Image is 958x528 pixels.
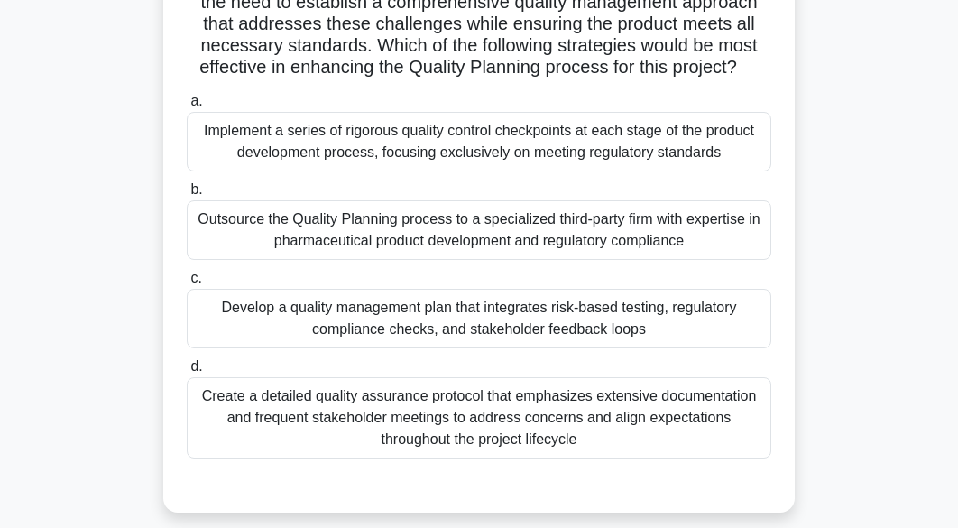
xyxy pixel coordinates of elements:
[190,270,201,285] span: c.
[190,181,202,197] span: b.
[190,358,202,374] span: d.
[187,377,771,459] div: Create a detailed quality assurance protocol that emphasizes extensive documentation and frequent...
[187,289,771,348] div: Develop a quality management plan that integrates risk-based testing, regulatory compliance check...
[187,112,771,171] div: Implement a series of rigorous quality control checkpoints at each stage of the product developme...
[190,93,202,108] span: a.
[187,200,771,260] div: Outsource the Quality Planning process to a specialized third-party firm with expertise in pharma...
